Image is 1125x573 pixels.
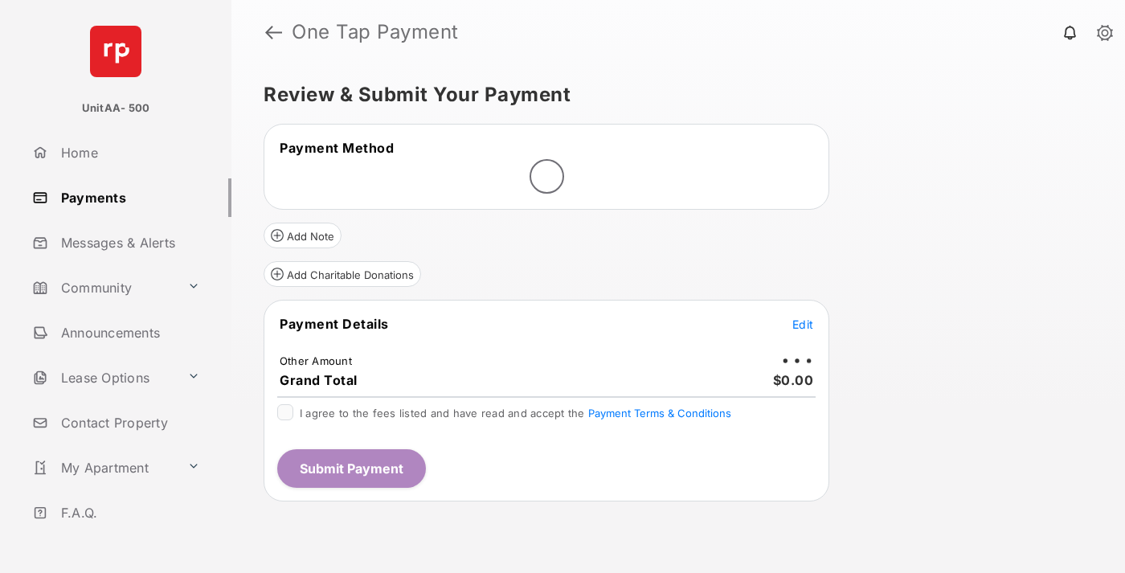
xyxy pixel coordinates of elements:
[26,358,181,397] a: Lease Options
[300,407,731,420] span: I agree to the fees listed and have read and accept the
[26,268,181,307] a: Community
[264,223,342,248] button: Add Note
[292,23,459,42] strong: One Tap Payment
[588,407,731,420] button: I agree to the fees listed and have read and accept the
[280,316,389,332] span: Payment Details
[26,133,231,172] a: Home
[279,354,353,368] td: Other Amount
[264,261,421,287] button: Add Charitable Donations
[280,140,394,156] span: Payment Method
[277,449,426,488] button: Submit Payment
[26,493,231,532] a: F.A.Q.
[26,223,231,262] a: Messages & Alerts
[264,85,1080,104] h5: Review & Submit Your Payment
[82,100,150,117] p: UnitAA- 500
[773,372,814,388] span: $0.00
[90,26,141,77] img: svg+xml;base64,PHN2ZyB4bWxucz0iaHR0cDovL3d3dy53My5vcmcvMjAwMC9zdmciIHdpZHRoPSI2NCIgaGVpZ2h0PSI2NC...
[280,372,358,388] span: Grand Total
[26,313,231,352] a: Announcements
[792,316,813,332] button: Edit
[26,178,231,217] a: Payments
[26,403,231,442] a: Contact Property
[792,317,813,331] span: Edit
[26,448,181,487] a: My Apartment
